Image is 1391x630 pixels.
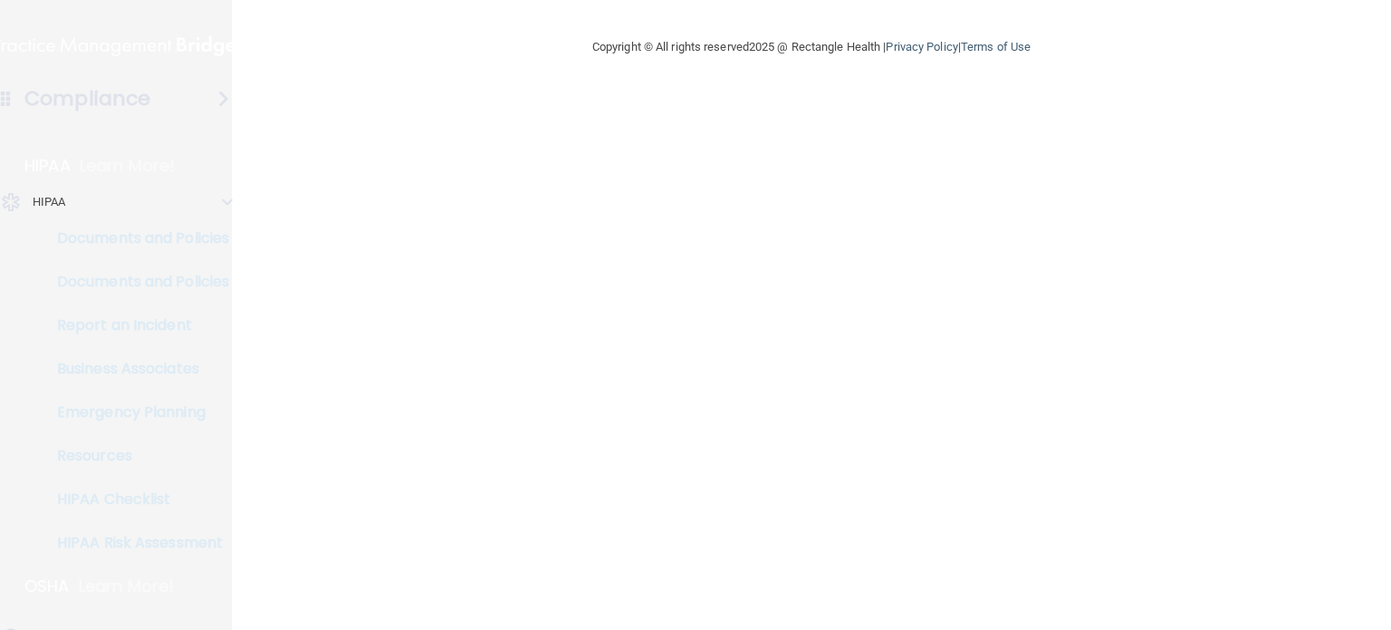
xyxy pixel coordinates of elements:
p: HIPAA [24,155,71,177]
div: Copyright © All rights reserved 2025 @ Rectangle Health | | [481,18,1142,76]
p: Emergency Planning [12,403,259,422]
p: Learn More! [79,576,175,597]
p: Documents and Policies [12,229,259,247]
p: Report an Incident [12,316,259,334]
p: HIPAA Checklist [12,490,259,509]
p: Business Associates [12,360,259,378]
p: Learn More! [80,155,176,177]
a: Privacy Policy [886,40,957,53]
p: HIPAA Risk Assessment [12,534,259,552]
a: Terms of Use [961,40,1031,53]
p: Resources [12,447,259,465]
p: HIPAA [33,191,66,213]
p: OSHA [24,576,70,597]
h4: Compliance [24,86,150,111]
p: Documents and Policies [12,273,259,291]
